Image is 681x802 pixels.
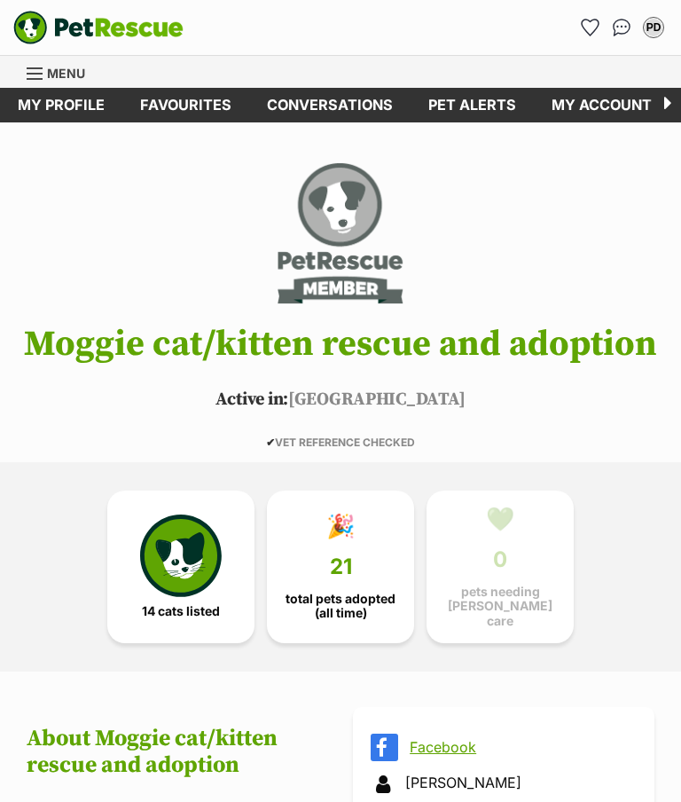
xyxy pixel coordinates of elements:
span: total pets adopted (all time) [282,592,399,620]
span: pets needing [PERSON_NAME] care [442,585,559,627]
div: 🎉 [326,513,355,539]
span: Menu [47,66,85,81]
a: 14 cats listed [107,491,254,643]
a: Facebook [410,739,630,755]
span: 0 [493,547,507,572]
img: Moggie cat/kitten rescue and adoption [273,158,407,309]
a: PetRescue [13,11,184,44]
a: Favourites [122,88,249,122]
span: 21 [330,554,352,579]
div: PD [645,19,662,36]
img: logo-e224e6f780fb5917bec1dbf3a21bbac754714ae5b6737aabdf751b685950b380.svg [13,11,184,44]
img: cat-icon-068c71abf8fe30c970a85cd354bc8e23425d12f6e8612795f06af48be43a487a.svg [140,515,222,596]
span: 14 cats listed [142,604,220,618]
a: Favourites [575,13,604,42]
a: Menu [27,56,98,88]
a: My account [534,88,669,122]
span: Active in: [215,389,288,411]
button: My account [639,13,668,42]
span: VET REFERENCE CHECKED [266,436,415,449]
a: Pet alerts [411,88,534,122]
a: 🎉 21 total pets adopted (all time) [267,491,414,643]
ul: Account quick links [575,13,668,42]
img: chat-41dd97257d64d25036548639549fe6c8038ab92f7586957e7f3b1b290dea8141.svg [613,19,631,36]
a: 💚 0 pets needing [PERSON_NAME] care [427,491,574,643]
a: conversations [249,88,411,122]
div: [PERSON_NAME] [371,770,637,798]
a: Conversations [607,13,636,42]
h2: About Moggie cat/kitten rescue and adoption [27,726,328,779]
icon: ✔ [266,436,275,449]
div: 💚 [486,506,514,532]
